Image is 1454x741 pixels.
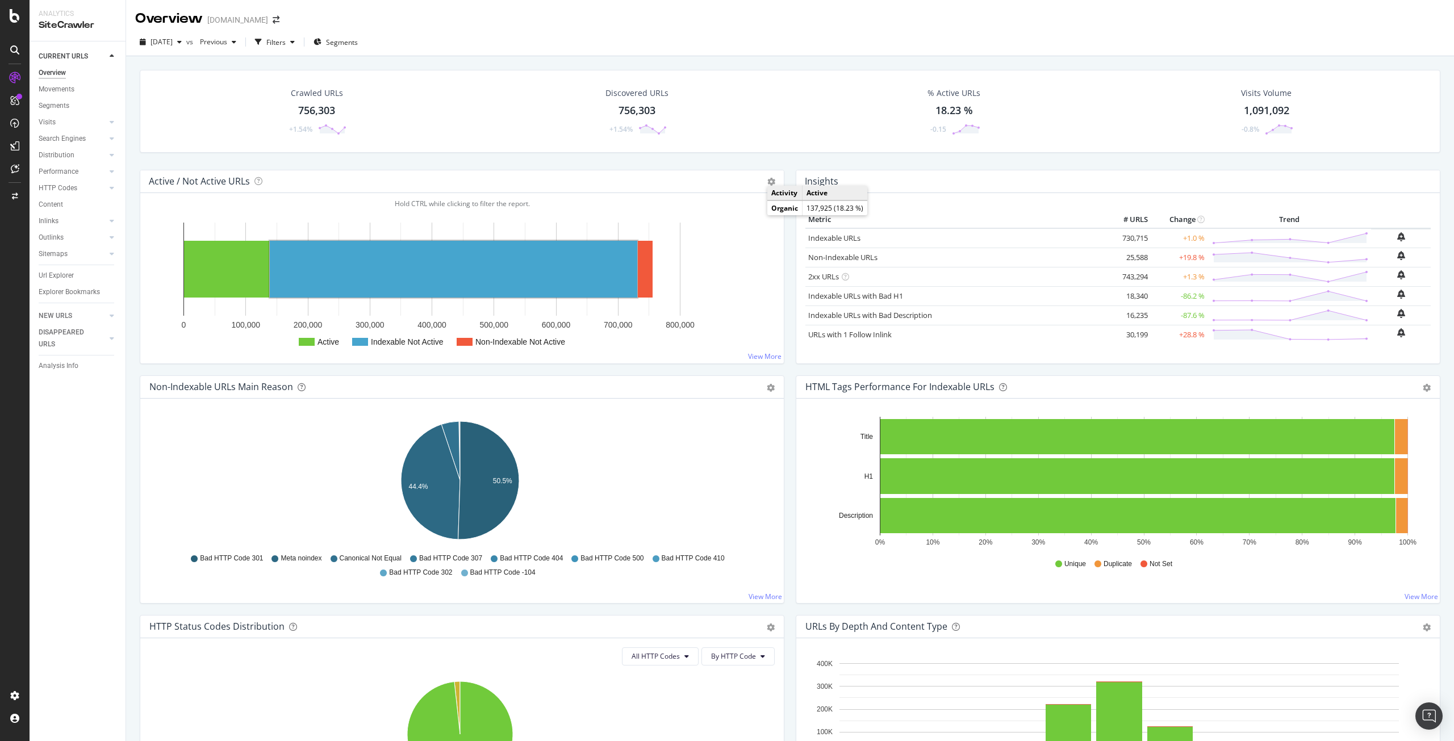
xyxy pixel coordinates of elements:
span: Hold CTRL while clicking to filter the report. [395,199,530,208]
td: +1.3 % [1151,267,1208,286]
a: Analysis Info [39,360,118,372]
div: URLs by Depth and Content Type [805,621,947,632]
text: Title [860,433,874,441]
div: 18.23 % [935,103,973,118]
text: 400,000 [417,320,446,329]
div: Segments [39,100,69,112]
a: Distribution [39,149,106,161]
td: 137,925 (18.23 %) [803,201,868,216]
div: Non-Indexable URLs Main Reason [149,381,293,392]
span: Bad HTTP Code 307 [419,554,482,563]
div: Explorer Bookmarks [39,286,100,298]
text: 44.4% [409,483,428,491]
a: Url Explorer [39,270,118,282]
div: HTTP Codes [39,182,77,194]
a: Outlinks [39,232,106,244]
td: 16,235 [1105,305,1151,325]
a: Segments [39,100,118,112]
td: 18,340 [1105,286,1151,305]
button: All HTTP Codes [622,647,699,665]
div: Movements [39,83,74,95]
text: 600,000 [542,320,571,329]
span: Canonical Not Equal [340,554,402,563]
text: 100% [1399,538,1417,546]
svg: A chart. [149,417,771,549]
button: Segments [309,33,362,51]
button: Previous [195,33,241,51]
text: 100,000 [231,320,260,329]
a: Sitemaps [39,248,106,260]
th: Metric [805,211,1105,228]
td: Activity [767,186,803,200]
svg: A chart. [149,211,771,354]
div: gear [767,623,775,631]
span: Bad HTTP Code 302 [389,568,452,577]
text: 20% [979,538,992,546]
div: Open Intercom Messenger [1415,702,1443,730]
div: Visits [39,116,56,128]
text: 200,000 [294,320,323,329]
a: Content [39,199,118,211]
span: All HTTP Codes [632,651,680,661]
a: Inlinks [39,215,106,227]
span: vs [186,37,195,47]
span: Bad HTTP Code 410 [662,554,725,563]
div: % Active URLs [927,87,980,99]
a: View More [748,351,782,361]
a: Indexable URLs with Bad Description [808,310,932,320]
a: Visits [39,116,106,128]
div: A chart. [805,417,1427,549]
text: H1 [864,472,874,480]
span: By HTTP Code [711,651,756,661]
span: Bad HTTP Code 500 [580,554,644,563]
text: 60% [1190,538,1204,546]
td: -87.6 % [1151,305,1208,325]
div: SiteCrawler [39,19,116,32]
div: Outlinks [39,232,64,244]
td: +1.0 % [1151,228,1208,248]
span: Previous [195,37,227,47]
text: 0% [875,538,885,546]
text: 200K [817,705,833,713]
div: Search Engines [39,133,86,145]
div: Crawled URLs [291,87,343,99]
a: Non-Indexable URLs [808,252,878,262]
span: Bad HTTP Code 301 [200,554,263,563]
text: 70% [1243,538,1256,546]
div: Discovered URLs [605,87,668,99]
text: 50.5% [493,477,512,485]
text: 300K [817,683,833,690]
div: bell-plus [1397,270,1405,279]
a: Performance [39,166,106,178]
div: Content [39,199,63,211]
a: Search Engines [39,133,106,145]
text: Non-Indexable Not Active [475,337,565,346]
text: 400K [817,660,833,668]
button: [DATE] [135,33,186,51]
div: [DOMAIN_NAME] [207,14,268,26]
div: Analysis Info [39,360,78,372]
h4: Active / Not Active URLs [149,174,250,189]
span: Bad HTTP Code -104 [470,568,536,577]
td: Active [803,186,868,200]
div: gear [767,384,775,392]
a: DISAPPEARED URLS [39,326,106,350]
text: 500,000 [479,320,508,329]
div: Performance [39,166,78,178]
a: CURRENT URLS [39,51,106,62]
button: Filters [250,33,299,51]
button: By HTTP Code [701,647,775,665]
div: Overview [135,9,203,28]
div: HTML Tags Performance for Indexable URLs [805,381,995,392]
td: +28.8 % [1151,325,1208,344]
div: gear [1423,384,1431,392]
td: +19.8 % [1151,248,1208,267]
text: 10% [926,538,939,546]
a: HTTP Codes [39,182,106,194]
span: Meta noindex [281,554,321,563]
a: View More [1405,592,1438,601]
span: Duplicate [1104,559,1132,569]
div: +1.54% [289,124,312,134]
text: 80% [1296,538,1309,546]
